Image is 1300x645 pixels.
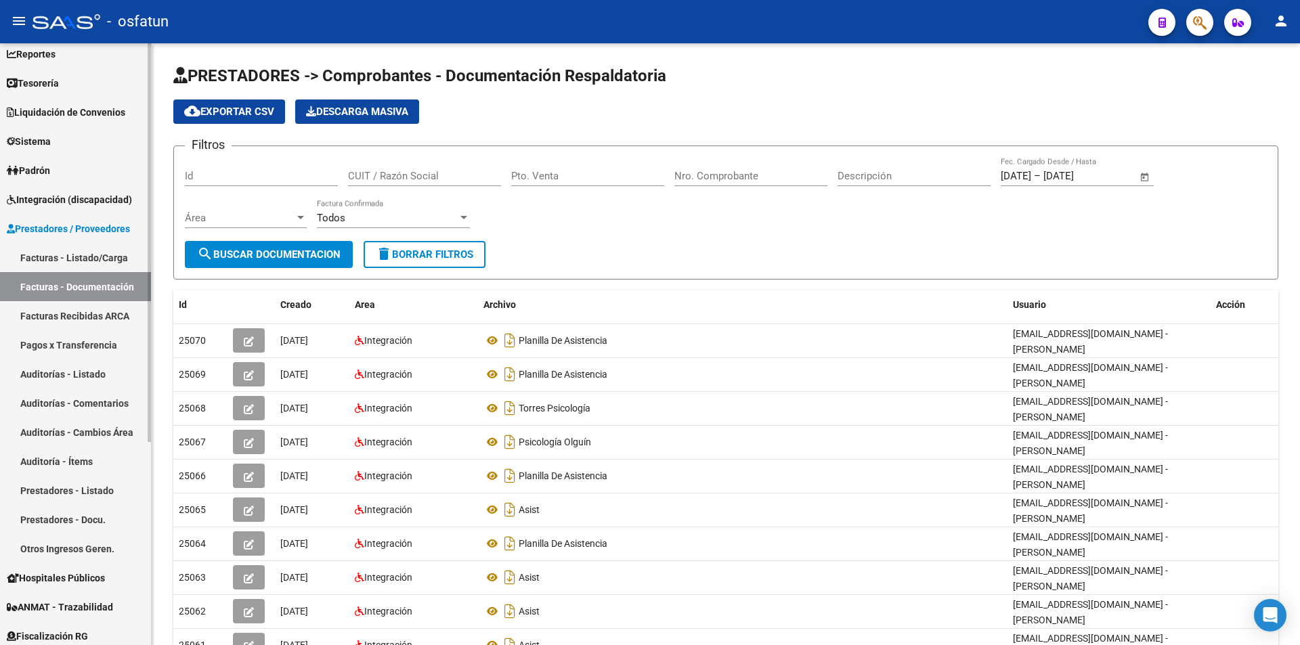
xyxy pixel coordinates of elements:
button: Open calendar [1137,169,1153,185]
span: 25063 [179,572,206,583]
span: Integración [364,335,412,346]
input: Fecha fin [1043,170,1109,182]
span: 25062 [179,606,206,617]
span: Asist [519,504,540,515]
span: [DATE] [280,504,308,515]
span: [EMAIL_ADDRESS][DOMAIN_NAME] - [PERSON_NAME] [1013,565,1168,592]
span: Planilla De Asistencia [519,538,607,549]
span: Asist [519,606,540,617]
span: Sistema [7,134,51,149]
span: 25070 [179,335,206,346]
span: Fiscalización RG [7,629,88,644]
div: Open Intercom Messenger [1254,599,1286,631]
span: [DATE] [280,369,308,380]
span: [EMAIL_ADDRESS][DOMAIN_NAME] - [PERSON_NAME] [1013,497,1168,524]
datatable-header-cell: Acción [1211,290,1278,319]
span: Id [179,299,187,310]
i: Descargar documento [501,465,519,487]
mat-icon: person [1273,13,1289,29]
mat-icon: delete [376,246,392,262]
span: [EMAIL_ADDRESS][DOMAIN_NAME] - [PERSON_NAME] [1013,464,1168,490]
span: - osfatun [107,7,169,37]
span: Borrar Filtros [376,248,473,261]
i: Descargar documento [501,600,519,622]
span: Acción [1216,299,1245,310]
button: Exportar CSV [173,99,285,124]
span: 25065 [179,504,206,515]
span: Tesorería [7,76,59,91]
span: Creado [280,299,311,310]
mat-icon: search [197,246,213,262]
span: [EMAIL_ADDRESS][DOMAIN_NAME] - [PERSON_NAME] [1013,531,1168,558]
span: Padrón [7,163,50,178]
span: Descarga Masiva [306,106,408,118]
span: [DATE] [280,572,308,583]
span: Planilla De Asistencia [519,335,607,346]
span: Integración [364,504,412,515]
span: 25066 [179,470,206,481]
span: [DATE] [280,606,308,617]
span: Integración (discapacidad) [7,192,132,207]
span: [DATE] [280,403,308,414]
span: [EMAIL_ADDRESS][DOMAIN_NAME] - [PERSON_NAME] [1013,328,1168,355]
span: Todos [317,212,345,224]
span: Usuario [1013,299,1046,310]
span: 25068 [179,403,206,414]
i: Descargar documento [501,533,519,554]
span: PRESTADORES -> Comprobantes - Documentación Respaldatoria [173,66,666,85]
span: Planilla De Asistencia [519,369,607,380]
span: Integración [364,470,412,481]
i: Descargar documento [501,431,519,453]
span: Integración [364,369,412,380]
span: [EMAIL_ADDRESS][DOMAIN_NAME] - [PERSON_NAME] [1013,396,1168,422]
i: Descargar documento [501,566,519,588]
datatable-header-cell: Archivo [478,290,1007,319]
i: Descargar documento [501,499,519,520]
span: [DATE] [280,470,308,481]
span: 25069 [179,369,206,380]
span: ANMAT - Trazabilidad [7,600,113,615]
span: Integración [364,403,412,414]
datatable-header-cell: Usuario [1007,290,1211,319]
span: Integración [364,437,412,447]
span: 25067 [179,437,206,447]
h3: Filtros [185,135,232,154]
span: Area [355,299,375,310]
button: Descarga Masiva [295,99,419,124]
span: Asist [519,572,540,583]
span: Psicología Olguín [519,437,591,447]
datatable-header-cell: Id [173,290,227,319]
span: Hospitales Públicos [7,571,105,585]
span: Liquidación de Convenios [7,105,125,120]
span: [DATE] [280,437,308,447]
i: Descargar documento [501,363,519,385]
i: Descargar documento [501,397,519,419]
mat-icon: menu [11,13,27,29]
datatable-header-cell: Creado [275,290,349,319]
span: [DATE] [280,335,308,346]
span: Archivo [483,299,516,310]
span: Área [185,212,295,224]
datatable-header-cell: Area [349,290,478,319]
span: Torres Psicología [519,403,590,414]
span: Integración [364,538,412,549]
app-download-masive: Descarga masiva de comprobantes (adjuntos) [295,99,419,124]
button: Buscar Documentacion [185,241,353,268]
mat-icon: cloud_download [184,103,200,119]
span: 25064 [179,538,206,549]
span: [DATE] [280,538,308,549]
span: Prestadores / Proveedores [7,221,130,236]
span: Exportar CSV [184,106,274,118]
span: Reportes [7,47,56,62]
span: Integración [364,572,412,583]
span: Buscar Documentacion [197,248,341,261]
span: [EMAIL_ADDRESS][DOMAIN_NAME] - [PERSON_NAME] [1013,430,1168,456]
button: Borrar Filtros [364,241,485,268]
input: Fecha inicio [1001,170,1031,182]
span: [EMAIL_ADDRESS][DOMAIN_NAME] - [PERSON_NAME] [1013,362,1168,388]
span: – [1034,170,1041,182]
span: [EMAIL_ADDRESS][DOMAIN_NAME] - [PERSON_NAME] [1013,599,1168,625]
span: Planilla De Asistencia [519,470,607,481]
span: Integración [364,606,412,617]
i: Descargar documento [501,330,519,351]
